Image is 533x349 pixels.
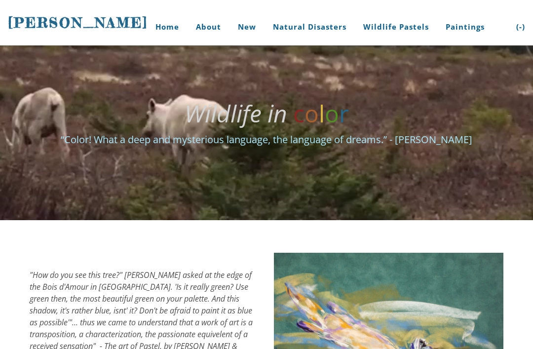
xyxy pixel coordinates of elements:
span: - [519,22,522,32]
a: Wildlife Pastels [356,8,436,45]
span: [PERSON_NAME] [8,14,148,31]
font: l [319,97,325,129]
a: Natural Disasters [266,8,354,45]
a: (-) [509,8,525,45]
font: o [305,97,319,129]
a: About [189,8,228,45]
a: Paintings [438,8,492,45]
a: New [230,8,264,45]
a: Home [141,8,187,45]
font: o [325,97,339,129]
em: Wildlife in [185,97,287,129]
font: r [339,97,349,129]
a: [PERSON_NAME] [8,13,148,32]
font: c [293,97,305,129]
div: ​“Color! What a deep and mysterious language, the language of dreams.” - [PERSON_NAME] [30,132,503,147]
